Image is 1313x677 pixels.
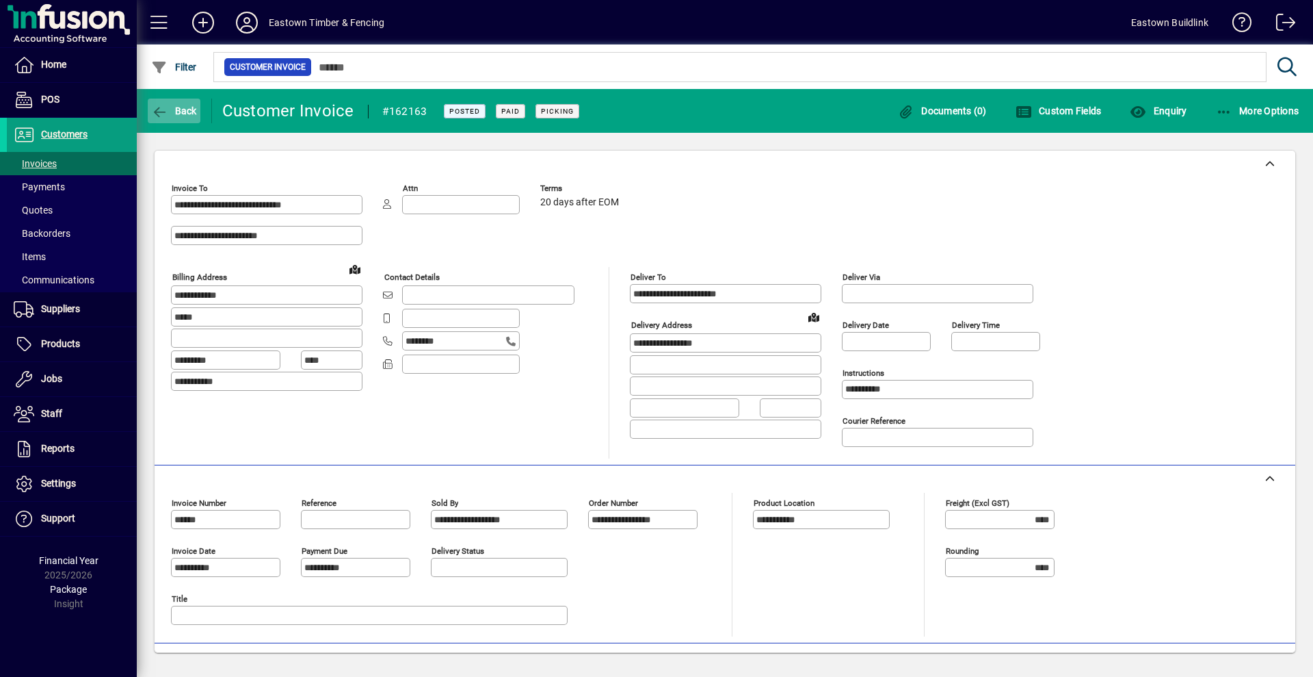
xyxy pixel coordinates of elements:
[1130,105,1186,116] span: Enquiry
[540,197,619,208] span: 20 days after EOM
[7,362,137,396] a: Jobs
[14,205,53,216] span: Quotes
[7,327,137,361] a: Products
[843,416,905,426] mat-label: Courier Reference
[344,258,366,280] a: View on map
[7,502,137,536] a: Support
[41,443,75,454] span: Reports
[952,320,1000,330] mat-label: Delivery time
[589,498,638,508] mat-label: Order number
[7,397,137,431] a: Staff
[946,546,979,556] mat-label: Rounding
[172,183,208,193] mat-label: Invoice To
[14,228,70,239] span: Backorders
[541,107,574,116] span: Picking
[7,245,137,268] a: Items
[7,152,137,175] a: Invoices
[754,498,814,508] mat-label: Product location
[14,251,46,262] span: Items
[172,594,187,604] mat-label: Title
[41,513,75,524] span: Support
[14,158,57,169] span: Invoices
[41,338,80,349] span: Products
[14,181,65,192] span: Payments
[1131,12,1208,34] div: Eastown Buildlink
[39,555,98,566] span: Financial Year
[432,546,484,556] mat-label: Delivery status
[382,101,427,123] div: #162163
[631,272,666,282] mat-label: Deliver To
[172,498,226,508] mat-label: Invoice number
[7,467,137,501] a: Settings
[50,584,87,595] span: Package
[1012,99,1105,123] button: Custom Fields
[449,107,480,116] span: Posted
[7,432,137,466] a: Reports
[843,368,884,378] mat-label: Instructions
[148,99,200,123] button: Back
[403,183,418,193] mat-label: Attn
[7,175,137,199] a: Payments
[7,292,137,327] a: Suppliers
[137,99,212,123] app-page-header-button: Back
[894,99,990,123] button: Documents (0)
[843,320,889,330] mat-label: Delivery date
[1212,99,1303,123] button: More Options
[803,306,825,328] a: View on map
[1222,3,1252,47] a: Knowledge Base
[1126,99,1190,123] button: Enquiry
[432,498,458,508] mat-label: Sold by
[225,10,269,35] button: Profile
[151,62,197,73] span: Filter
[14,274,94,285] span: Communications
[7,268,137,292] a: Communications
[540,184,622,193] span: Terms
[41,478,76,489] span: Settings
[41,94,59,105] span: POS
[302,546,347,556] mat-label: Payment due
[302,498,336,508] mat-label: Reference
[898,105,987,116] span: Documents (0)
[41,303,80,314] span: Suppliers
[843,272,880,282] mat-label: Deliver via
[172,546,215,556] mat-label: Invoice date
[7,199,137,222] a: Quotes
[41,408,62,419] span: Staff
[230,60,306,74] span: Customer Invoice
[1266,3,1296,47] a: Logout
[181,10,225,35] button: Add
[7,222,137,245] a: Backorders
[7,83,137,117] a: POS
[501,107,520,116] span: Paid
[148,55,200,79] button: Filter
[946,498,1009,508] mat-label: Freight (excl GST)
[7,48,137,82] a: Home
[1216,105,1299,116] span: More Options
[41,59,66,70] span: Home
[41,129,88,140] span: Customers
[269,12,384,34] div: Eastown Timber & Fencing
[222,100,354,122] div: Customer Invoice
[151,105,197,116] span: Back
[41,373,62,384] span: Jobs
[1016,105,1102,116] span: Custom Fields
